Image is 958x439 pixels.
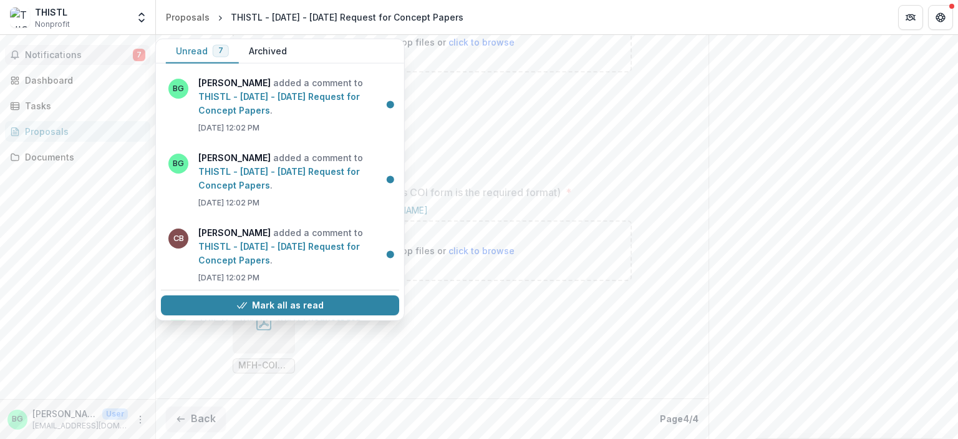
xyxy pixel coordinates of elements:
[25,74,140,87] div: Dashboard
[166,11,210,24] div: Proposals
[35,19,70,30] span: Nonprofit
[351,36,515,49] p: Drag and drop files or
[32,420,128,432] p: [EMAIL_ADDRESS][DOMAIN_NAME]
[231,11,463,24] div: THISTL - [DATE] - [DATE] Request for Concept Papers
[5,147,150,167] a: Documents
[133,49,145,61] span: 7
[233,205,632,220] div: Download and complete:
[898,5,923,30] button: Partners
[10,7,30,27] img: THISTL
[35,6,70,19] div: THISTL
[233,291,295,373] div: Remove FileMFH-COI-Disclosure-Grant-THISTL 2026 grant.pdf
[161,8,215,26] a: Proposals
[32,407,97,420] p: [PERSON_NAME]
[239,39,297,64] button: Archived
[161,8,468,26] nav: breadcrumb
[198,91,360,116] a: THISTL - [DATE] - [DATE] Request for Concept Papers
[25,125,140,138] div: Proposals
[448,37,515,47] span: click to browse
[238,360,289,371] span: MFH-COI-Disclosure-Grant-THISTL 2026 grant.pdf
[166,39,239,64] button: Unread
[5,70,150,91] a: Dashboard
[198,166,360,190] a: THISTL - [DATE] - [DATE] Request for Concept Papers
[928,5,953,30] button: Get Help
[5,121,150,142] a: Proposals
[351,244,515,257] p: Drag and drop files or
[133,412,148,427] button: More
[161,295,399,315] button: Mark all as read
[660,412,699,425] p: Page 4 / 4
[198,241,360,265] a: THISTL - [DATE] - [DATE] Request for Concept Papers
[25,150,140,164] div: Documents
[218,46,223,55] span: 7
[448,245,515,256] span: click to browse
[166,407,226,432] button: Back
[5,96,150,116] a: Tasks
[5,45,150,65] button: Notifications7
[25,50,133,61] span: Notifications
[133,5,150,30] button: Open entity switcher
[198,76,392,117] p: added a comment to .
[102,408,128,420] p: User
[12,415,23,423] div: Beth Gombos
[198,151,392,192] p: added a comment to .
[198,226,392,267] p: added a comment to .
[25,99,140,112] div: Tasks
